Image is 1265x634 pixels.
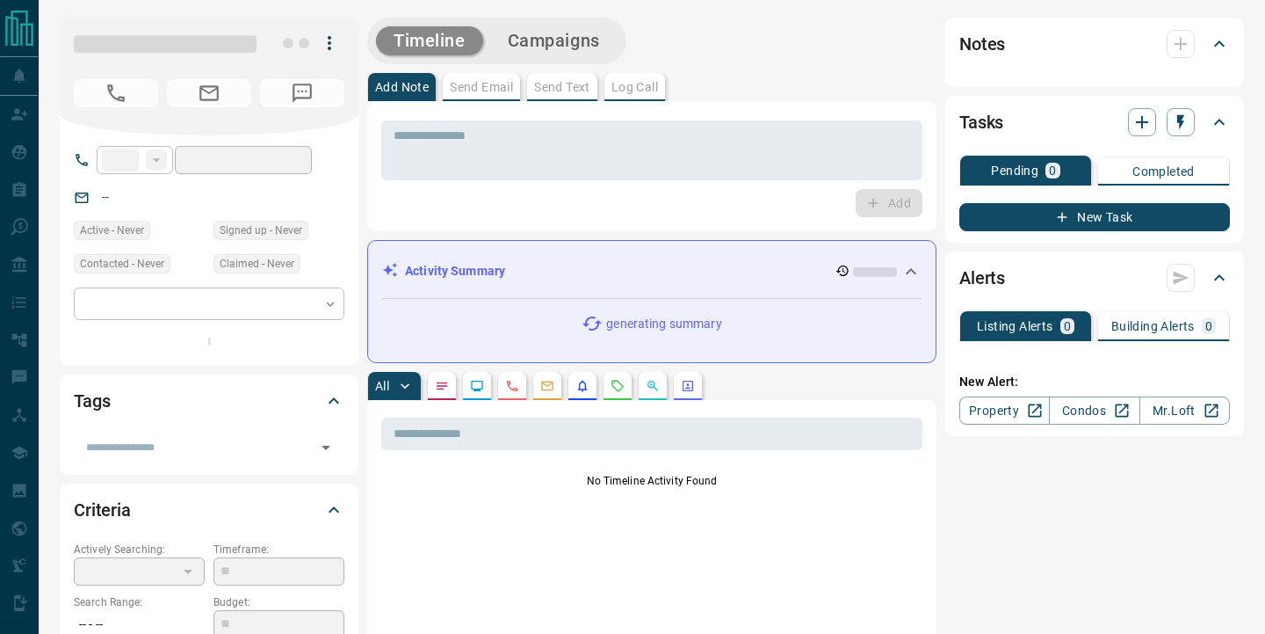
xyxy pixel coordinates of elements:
p: 0 [1205,320,1212,332]
p: 0 [1064,320,1071,332]
button: New Task [959,203,1230,231]
p: Add Note [375,81,429,93]
p: Building Alerts [1111,320,1195,332]
h2: Criteria [74,496,131,524]
div: Tasks [959,101,1230,143]
svg: Calls [505,379,519,393]
div: Alerts [959,257,1230,299]
p: Listing Alerts [977,320,1053,332]
a: Mr.Loft [1139,397,1230,425]
p: All [375,380,389,392]
p: Completed [1132,165,1195,178]
span: No Number [74,79,158,107]
svg: Agent Actions [681,379,695,393]
p: Budget: [213,594,344,610]
p: Timeframe: [213,542,344,557]
p: generating summary [606,315,721,333]
span: Contacted - Never [80,255,164,273]
a: Condos [1049,397,1139,425]
div: Activity Summary [382,255,922,288]
p: 0 [1049,164,1056,177]
div: Notes [959,23,1230,65]
span: Active - Never [80,222,144,239]
p: Pending [991,164,1038,177]
button: Campaigns [490,26,618,55]
a: -- [102,190,109,204]
span: No Email [167,79,251,107]
h2: Tasks [959,108,1003,136]
div: Tags [74,380,344,422]
svg: Lead Browsing Activity [470,379,484,393]
p: No Timeline Activity Found [381,473,922,489]
svg: Notes [435,379,449,393]
p: New Alert: [959,373,1230,391]
button: Timeline [376,26,483,55]
span: No Number [260,79,344,107]
p: Actively Searching: [74,542,205,557]
button: Open [314,435,338,460]
div: Criteria [74,489,344,531]
svg: Requests [611,379,625,393]
svg: Opportunities [646,379,660,393]
h2: Tags [74,387,110,415]
a: Property [959,397,1050,425]
p: Search Range: [74,594,205,610]
svg: Emails [540,379,554,393]
h2: Alerts [959,264,1005,292]
h2: Notes [959,30,1005,58]
span: Claimed - Never [220,255,294,273]
span: Signed up - Never [220,222,302,239]
p: Activity Summary [405,262,505,281]
svg: Listing Alerts [575,379,589,393]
